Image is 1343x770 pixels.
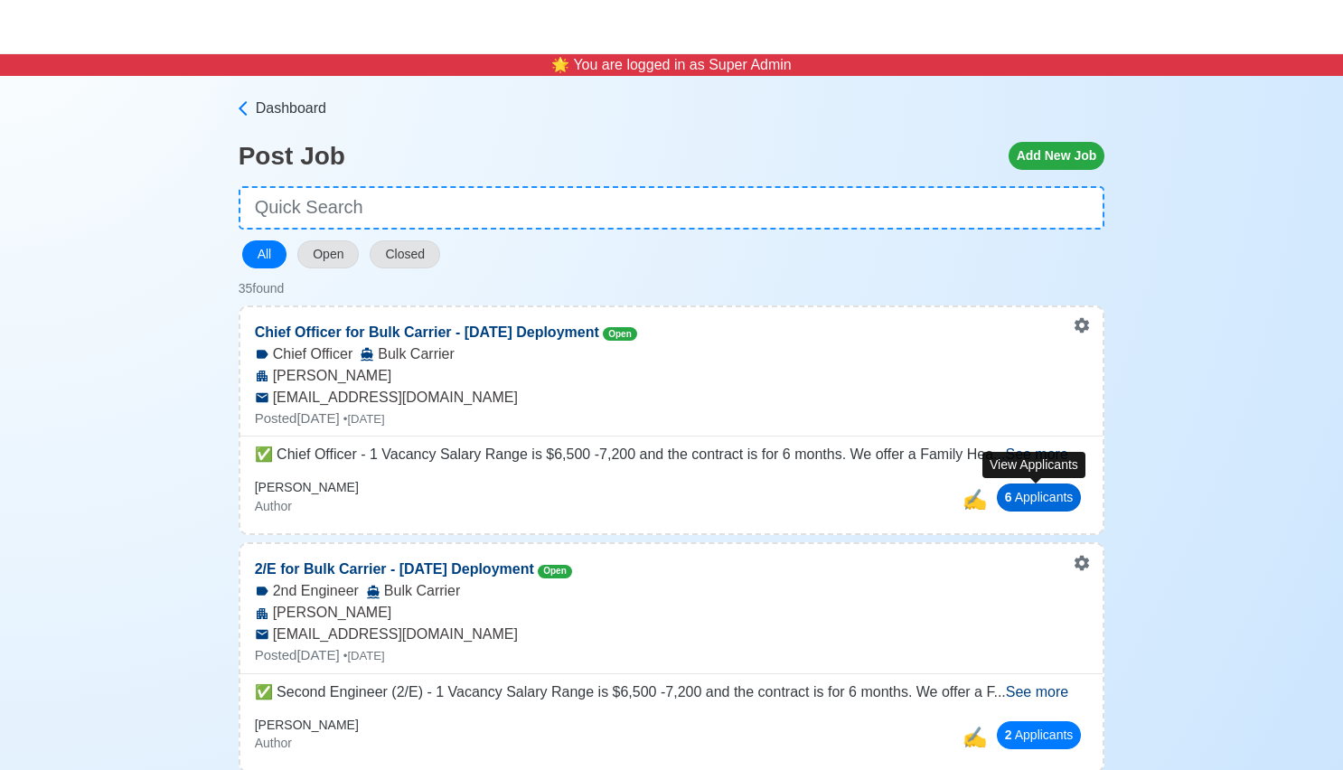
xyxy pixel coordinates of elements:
button: 6 Applicants [997,484,1082,512]
button: Add New Job [1009,142,1105,170]
span: Open [538,565,572,578]
button: 2 Applicants [997,721,1082,749]
button: Magsaysay [14,1,16,53]
button: Open [297,240,359,268]
div: Posted [DATE] [240,408,1104,429]
span: ✅ Second Engineer (2/E) - 1 Vacancy Salary Range is $6,500 -7,200 and the contract is for 6 month... [255,684,994,700]
span: Chief Officer [273,343,353,365]
div: Bulk Carrier [366,580,460,602]
div: View Applicants [982,452,1085,478]
button: Closed [370,240,440,268]
span: See more [1006,684,1068,700]
small: • [DATE] [343,412,385,426]
h3: Post Job [239,141,345,172]
div: Bulk Carrier [360,343,454,365]
small: Author [255,499,292,513]
a: Dashboard [234,98,1105,119]
small: • [DATE] [343,649,385,662]
h6: [PERSON_NAME] [255,718,359,733]
div: [PERSON_NAME] [240,365,1104,387]
button: copy [958,480,990,519]
span: Dashboard [256,98,326,119]
div: 35 found [239,279,1105,298]
div: Posted [DATE] [240,645,1104,666]
div: [EMAIL_ADDRESS][DOMAIN_NAME] [240,624,1104,645]
span: copy [963,726,987,748]
div: [EMAIL_ADDRESS][DOMAIN_NAME] [240,387,1104,408]
small: Author [255,736,292,750]
span: Open [603,327,637,341]
input: Quick Search [239,186,1105,230]
span: ... [993,684,1068,700]
button: copy [958,718,990,756]
span: bell [549,52,573,79]
span: 6 [1005,490,1012,504]
button: All [242,240,287,268]
div: [PERSON_NAME] [240,602,1104,624]
p: 2/E for Bulk Carrier - [DATE] Deployment [240,544,587,580]
span: 2nd Engineer [273,580,359,602]
p: Chief Officer for Bulk Carrier - [DATE] Deployment [240,307,652,343]
span: copy [963,488,987,511]
h6: [PERSON_NAME] [255,480,359,495]
span: 2 [1005,728,1012,742]
span: ✅ Chief Officer - 1 Vacancy Salary Range is $6,500 -7,200 and the contract is for 6 months. We of... [255,446,993,462]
